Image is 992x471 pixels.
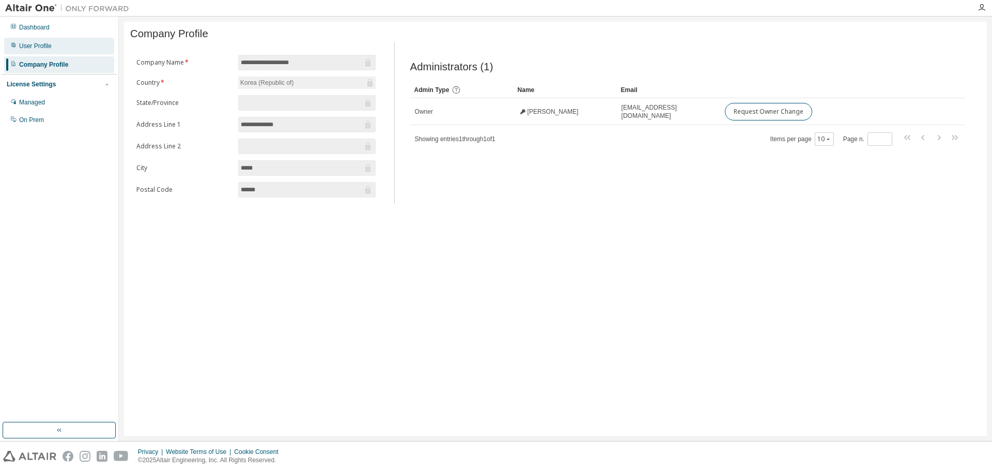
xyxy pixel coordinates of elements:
[138,456,285,465] p: © 2025 Altair Engineering, Inc. All Rights Reserved.
[622,103,716,120] span: [EMAIL_ADDRESS][DOMAIN_NAME]
[136,99,232,107] label: State/Province
[136,186,232,194] label: Postal Code
[136,164,232,172] label: City
[19,60,68,69] div: Company Profile
[19,23,50,32] div: Dashboard
[843,132,892,146] span: Page n.
[138,448,166,456] div: Privacy
[97,451,107,462] img: linkedin.svg
[136,58,232,67] label: Company Name
[725,103,812,120] button: Request Owner Change
[414,86,450,94] span: Admin Type
[3,451,56,462] img: altair_logo.svg
[528,108,579,116] span: [PERSON_NAME]
[621,82,716,98] div: Email
[518,82,613,98] div: Name
[415,108,433,116] span: Owner
[19,98,45,107] div: Managed
[239,77,295,88] div: Korea (Republic of)
[136,79,232,87] label: Country
[415,135,495,143] span: Showing entries 1 through 1 of 1
[136,120,232,129] label: Address Line 1
[19,116,44,124] div: On Prem
[770,132,834,146] span: Items per page
[114,451,129,462] img: youtube.svg
[238,77,376,89] div: Korea (Republic of)
[7,80,56,88] div: License Settings
[80,451,90,462] img: instagram.svg
[410,61,493,73] span: Administrators (1)
[817,135,831,143] button: 10
[19,42,52,50] div: User Profile
[63,451,73,462] img: facebook.svg
[130,28,208,40] span: Company Profile
[136,142,232,150] label: Address Line 2
[234,448,284,456] div: Cookie Consent
[166,448,234,456] div: Website Terms of Use
[5,3,134,13] img: Altair One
